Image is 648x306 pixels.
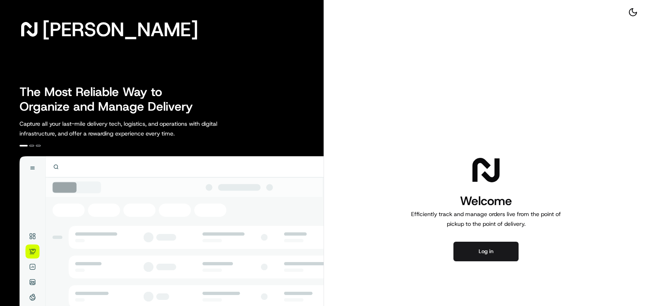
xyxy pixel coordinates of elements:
p: Efficiently track and manage orders live from the point of pickup to the point of delivery. [408,209,564,229]
button: Log in [453,242,519,261]
h1: Welcome [408,193,564,209]
h2: The Most Reliable Way to Organize and Manage Delivery [20,85,202,114]
p: Capture all your last-mile delivery tech, logistics, and operations with digital infrastructure, ... [20,119,254,138]
span: [PERSON_NAME] [42,21,198,37]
